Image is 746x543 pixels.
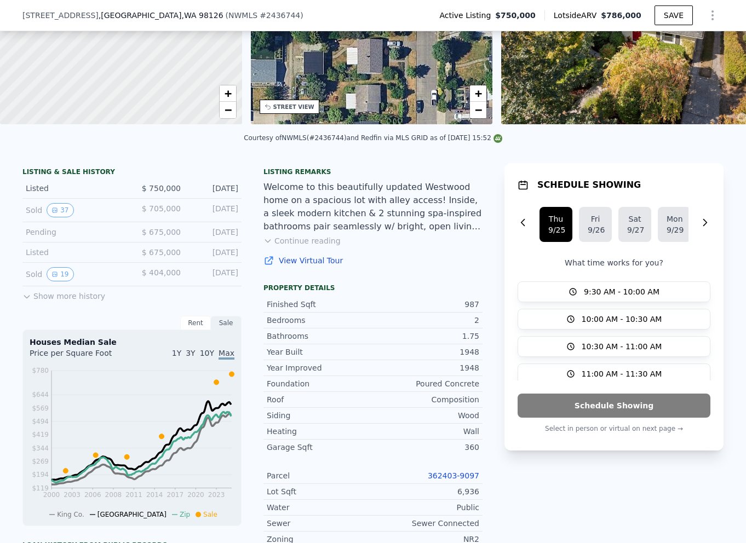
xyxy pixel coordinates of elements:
[267,470,373,481] div: Parcel
[142,204,181,213] span: $ 705,000
[22,286,105,302] button: Show more history
[518,363,710,384] button: 11:00 AM - 11:30 AM
[373,486,479,497] div: 6,936
[22,167,242,178] div: LISTING & SALE HISTORY
[57,511,84,518] span: King Co.
[267,362,373,373] div: Year Improved
[667,213,682,224] div: Mon
[220,102,236,118] a: Zoom out
[172,349,181,357] span: 1Y
[627,224,642,235] div: 9/27
[267,315,373,326] div: Bedrooms
[373,426,479,437] div: Wall
[582,341,662,352] span: 10:30 AM - 11:00 AM
[105,491,122,499] tspan: 2008
[22,10,99,21] span: [STREET_ADDRESS]
[554,10,601,21] span: Lotside ARV
[32,367,49,374] tspan: $780
[26,247,123,258] div: Listed
[439,10,495,21] span: Active Listing
[226,10,303,21] div: ( )
[190,183,238,194] div: [DATE]
[373,362,479,373] div: 1948
[142,248,181,257] span: $ 675,000
[518,394,710,418] button: Schedule Showing
[263,255,483,266] a: View Virtual Tour
[373,299,479,310] div: 987
[32,484,49,492] tspan: $119
[26,183,123,194] div: Listed
[373,518,479,529] div: Sewer Connected
[267,394,373,405] div: Roof
[167,491,184,499] tspan: 2017
[260,11,300,20] span: # 2436744
[548,213,564,224] div: Thu
[540,207,572,242] button: Thu9/25
[267,426,373,437] div: Heating
[26,267,123,281] div: Sold
[470,85,486,102] a: Zoom in
[373,346,479,357] div: 1948
[125,491,142,499] tspan: 2011
[263,167,483,176] div: Listing remarks
[518,422,710,435] p: Select in person or virtual on next page →
[495,10,536,21] span: $750,000
[601,11,641,20] span: $786,000
[518,281,710,302] button: 9:30 AM - 10:00 AM
[244,134,502,142] div: Courtesy of NWMLS (#2436744) and Redfin via MLS GRID as of [DATE] 15:52
[142,268,181,277] span: $ 404,000
[702,4,724,26] button: Show Options
[537,178,641,192] h1: SCHEDULE SHOWING
[224,86,231,100] span: +
[273,103,314,111] div: STREET VIEW
[493,134,502,143] img: NWMLS Logo
[26,203,123,217] div: Sold
[518,257,710,268] p: What time works for you?
[32,444,49,452] tspan: $344
[263,235,341,246] button: Continue reading
[655,5,693,25] button: SAVE
[470,102,486,118] a: Zoom out
[142,184,181,193] span: $ 750,000
[190,203,238,217] div: [DATE]
[267,378,373,389] div: Foundation
[582,314,662,325] span: 10:00 AM - 10:30 AM
[373,410,479,421] div: Wood
[180,316,211,330] div: Rent
[32,471,49,478] tspan: $194
[548,224,564,235] div: 9/25
[64,491,81,499] tspan: 2003
[211,316,242,330] div: Sale
[142,228,181,236] span: $ 675,000
[618,207,651,242] button: Sat9/27
[219,349,234,360] span: Max
[180,511,190,518] span: Zip
[267,410,373,421] div: Siding
[267,518,373,529] div: Sewer
[373,315,479,326] div: 2
[43,491,60,499] tspan: 2000
[588,213,603,224] div: Fri
[518,336,710,357] button: 10:30 AM - 11:00 AM
[47,267,73,281] button: View historical data
[30,337,234,348] div: Houses Median Sale
[579,207,612,242] button: Fri9/26
[373,331,479,342] div: 1.75
[475,103,482,117] span: −
[47,203,73,217] button: View historical data
[220,85,236,102] a: Zoom in
[32,418,49,425] tspan: $494
[32,405,49,412] tspan: $569
[373,378,479,389] div: Poured Concrete
[373,502,479,513] div: Public
[32,391,49,398] tspan: $644
[224,103,231,117] span: −
[187,491,204,499] tspan: 2020
[263,284,483,292] div: Property details
[267,299,373,310] div: Finished Sqft
[181,11,223,20] span: , WA 98126
[30,348,132,365] div: Price per Square Foot
[267,331,373,342] div: Bathrooms
[373,394,479,405] div: Composition
[267,442,373,453] div: Garage Sqft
